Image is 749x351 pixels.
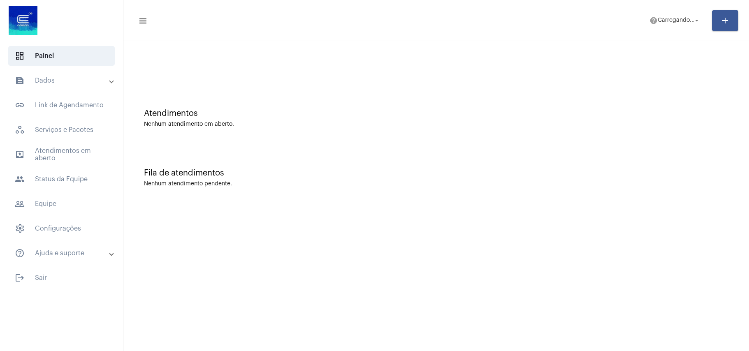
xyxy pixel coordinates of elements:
span: Link de Agendamento [8,95,115,115]
img: d4669ae0-8c07-2337-4f67-34b0df7f5ae4.jpeg [7,4,39,37]
mat-panel-title: Ajuda e suporte [15,248,110,258]
div: Nenhum atendimento pendente. [144,181,232,187]
span: Serviços e Pacotes [8,120,115,140]
mat-icon: sidenav icon [15,76,25,85]
span: Painel [8,46,115,66]
div: Nenhum atendimento em aberto. [144,121,728,127]
mat-icon: sidenav icon [15,248,25,258]
mat-icon: sidenav icon [15,174,25,184]
span: Sair [8,268,115,288]
mat-icon: help [649,16,658,25]
span: sidenav icon [15,125,25,135]
span: Carregando... [658,18,695,23]
div: Fila de atendimentos [144,169,728,178]
mat-icon: sidenav icon [15,100,25,110]
mat-expansion-panel-header: sidenav iconAjuda e suporte [5,243,123,263]
span: sidenav icon [15,224,25,233]
mat-icon: add [720,16,730,25]
mat-panel-title: Dados [15,76,110,85]
span: Status da Equipe [8,169,115,189]
span: Atendimentos em aberto [8,145,115,164]
mat-icon: sidenav icon [138,16,146,26]
span: Equipe [8,194,115,214]
mat-icon: arrow_drop_down [693,17,700,24]
mat-icon: sidenav icon [15,199,25,209]
mat-icon: sidenav icon [15,273,25,283]
mat-expansion-panel-header: sidenav iconDados [5,71,123,90]
mat-icon: sidenav icon [15,150,25,159]
button: Carregando... [645,12,705,29]
div: Atendimentos [144,109,728,118]
span: sidenav icon [15,51,25,61]
span: Configurações [8,219,115,238]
